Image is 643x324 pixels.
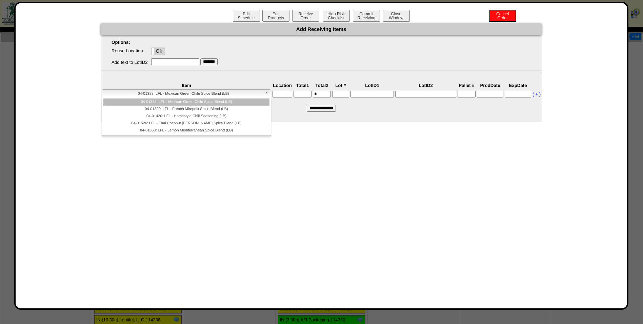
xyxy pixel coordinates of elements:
div: OnOff [151,48,165,55]
button: CloseWindow [383,10,410,22]
th: Item [101,83,272,88]
button: EditSchedule [233,10,260,22]
li: 04-01388: LFL - Mexican Green Chile Spice Blend (LB) [103,98,269,106]
button: CancelOrder [489,10,516,22]
label: Reuse Location [112,48,143,53]
span: 04-01388: LFL - Mexican Green Chile Spice Blend (LB) [105,90,262,98]
th: ExpDate [504,83,531,88]
th: Total2 [313,83,331,88]
li: 04-01863: LFL - Lemon Mediterranean Spice Blend (LB) [103,127,269,134]
a: ( + ) [533,92,541,97]
th: LotID2 [395,83,457,88]
li: 04-01526: LFL - Thai Coconut [PERSON_NAME] Spice Blend (LB) [103,120,269,127]
label: Add text to LotID2 [112,60,148,65]
button: CommitReceiving [353,10,380,22]
label: Off [152,48,165,55]
div: Add Receiving Items [101,23,542,35]
a: High RiskChecklist [322,16,351,20]
th: Pallet # [457,83,476,88]
th: Location [272,83,293,88]
button: High RiskChecklist [323,10,350,22]
th: LotID1 [350,83,394,88]
li: 04-01390: LFL - French Mirepoix Spice Blend (LB) [103,106,269,113]
a: CloseWindow [382,15,410,20]
th: Total1 [293,83,312,88]
li: 04-01420: LFL - Homestyle Chili Seasoning (LB) [103,113,269,120]
th: ProdDate [477,83,504,88]
button: EditProducts [262,10,289,22]
th: Lot # [332,83,349,88]
p: Options: [101,40,542,45]
button: ReceiveOrder [292,10,319,22]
